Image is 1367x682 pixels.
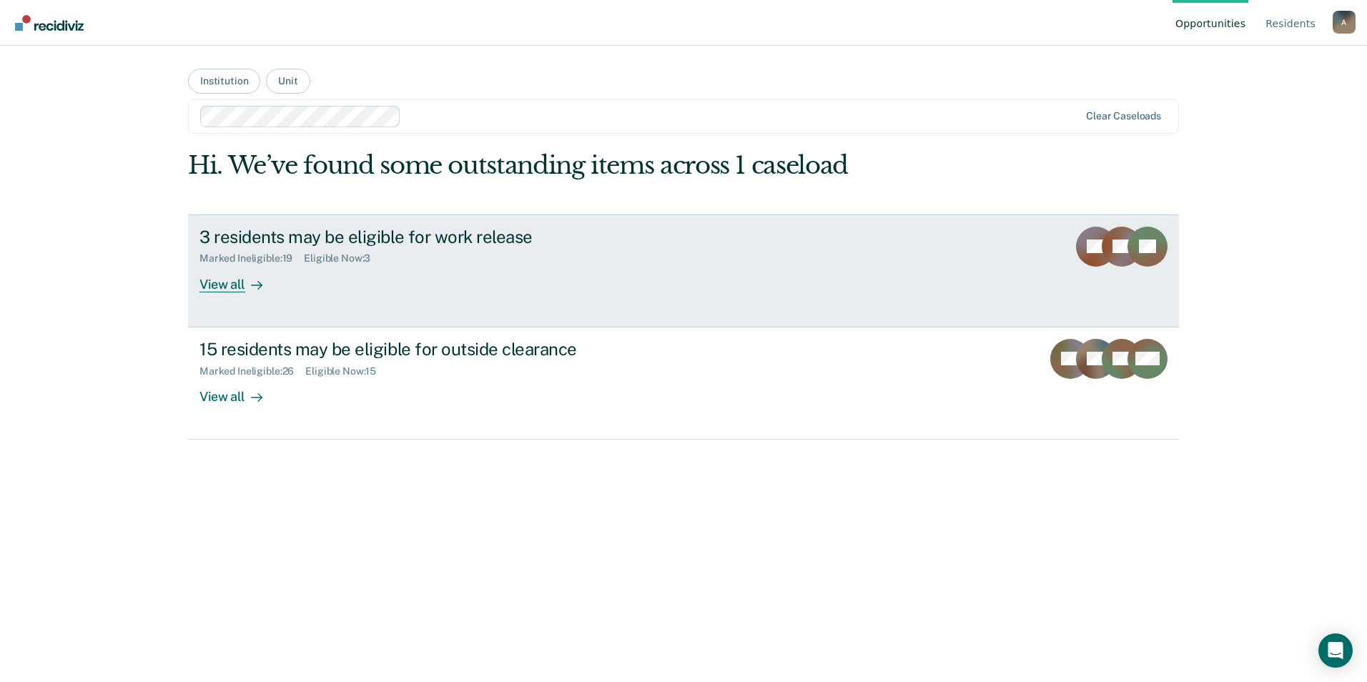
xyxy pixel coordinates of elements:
div: Eligible Now : 15 [305,365,388,377]
img: Recidiviz [15,15,84,31]
div: Hi. We’ve found some outstanding items across 1 caseload [188,151,981,180]
div: Marked Ineligible : 26 [199,365,305,377]
div: Clear caseloads [1086,110,1161,122]
div: Eligible Now : 3 [304,252,382,265]
div: 15 residents may be eligible for outside clearance [199,339,701,360]
button: Institution [188,69,260,94]
button: Profile dropdown button [1333,11,1356,34]
a: 3 residents may be eligible for work releaseMarked Ineligible:19Eligible Now:3View all [188,214,1179,327]
div: Marked Ineligible : 19 [199,252,304,265]
button: Unit [266,69,310,94]
div: View all [199,265,280,292]
div: View all [199,377,280,405]
div: A [1333,11,1356,34]
a: 15 residents may be eligible for outside clearanceMarked Ineligible:26Eligible Now:15View all [188,327,1179,440]
div: 3 residents may be eligible for work release [199,227,701,247]
div: Open Intercom Messenger [1318,633,1353,668]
